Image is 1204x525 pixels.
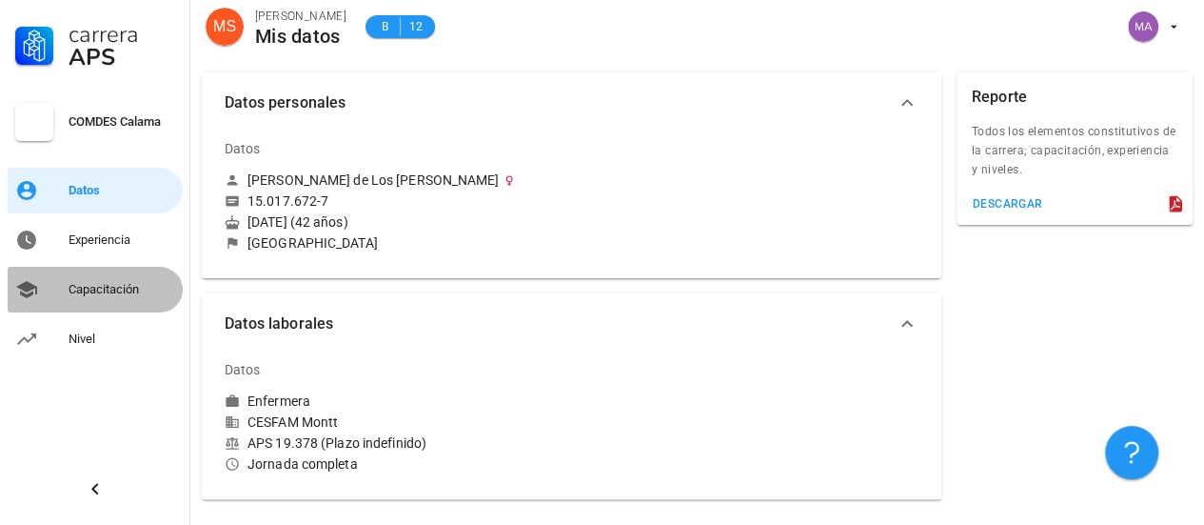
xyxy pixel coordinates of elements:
button: descargar [964,191,1051,217]
button: Datos personales [202,72,941,133]
div: avatar [1128,11,1158,42]
div: 15.017.672-7 [247,192,328,210]
div: Enfermera [247,393,310,410]
button: Datos laborales [202,293,941,354]
span: MS [213,8,236,46]
span: B [377,17,392,36]
div: Datos [225,126,261,172]
div: APS 19.378 (Plazo indefinido) [225,434,563,452]
span: Datos personales [225,90,896,116]
div: Datos [225,347,261,393]
span: Datos laborales [225,311,896,337]
div: [PERSON_NAME] [255,7,346,26]
div: Nivel [69,332,175,347]
div: [PERSON_NAME] de Los [PERSON_NAME] [247,172,499,189]
a: Experiencia [8,217,183,263]
div: Reporte [972,72,1027,122]
a: Capacitación [8,267,183,313]
div: [DATE] (42 años) [225,213,563,231]
div: COMDES Calama [69,114,175,130]
div: Capacitación [69,282,175,297]
div: Carrera [69,23,175,46]
div: Todos los elementos constitutivos de la carrera; capacitación, experiencia y niveles. [957,122,1193,191]
div: avatar [206,8,244,46]
div: [GEOGRAPHIC_DATA] [247,234,378,252]
a: Datos [8,168,183,213]
div: descargar [972,197,1043,211]
div: Jornada completa [225,455,563,473]
span: 12 [408,17,424,36]
div: APS [69,46,175,69]
div: Mis datos [255,26,346,47]
div: Datos [69,183,175,198]
a: Nivel [8,316,183,362]
div: Experiencia [69,232,175,248]
div: CESFAM Montt [225,414,563,431]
